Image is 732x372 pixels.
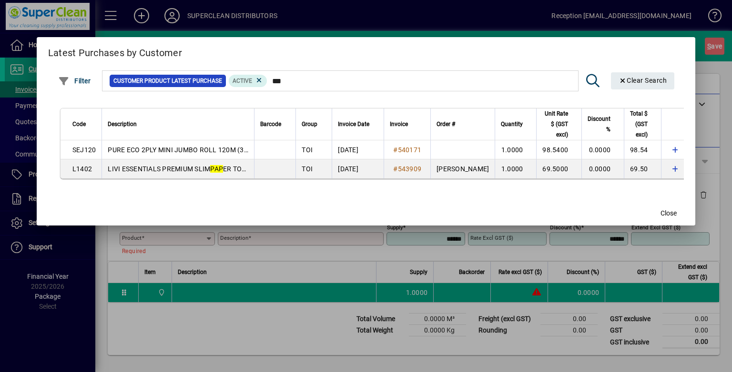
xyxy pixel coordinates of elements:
[72,119,96,129] div: Code
[398,146,422,154] span: 540171
[588,114,610,135] span: Discount %
[390,119,408,129] span: Invoice
[437,119,489,129] div: Order #
[536,159,581,178] td: 69.5000
[542,108,577,140] div: Unit Rate $ (GST excl)
[390,164,425,174] a: #543909
[630,108,656,140] div: Total $ (GST excl)
[495,159,536,178] td: 1.0000
[501,119,523,129] span: Quantity
[338,119,369,129] span: Invoice Date
[430,159,495,178] td: [PERSON_NAME]
[72,146,96,154] span: SEJ120
[302,119,326,129] div: Group
[581,159,624,178] td: 0.0000
[260,119,290,129] div: Barcode
[653,205,684,222] button: Close
[338,119,378,129] div: Invoice Date
[332,159,384,178] td: [DATE]
[210,165,223,173] em: PAP
[233,78,252,84] span: Active
[113,76,222,86] span: Customer Product Latest Purchase
[390,119,425,129] div: Invoice
[37,37,695,65] h2: Latest Purchases by Customer
[437,119,455,129] span: Order #
[390,145,425,155] a: #540171
[108,146,250,154] span: PURE ECO 2PLY MINI JUMBO ROLL 120M (30)
[581,140,624,159] td: 0.0000
[398,165,422,173] span: 543909
[495,140,536,159] td: 1.0000
[302,165,313,173] span: TOI
[58,77,91,85] span: Filter
[229,75,267,87] mat-chip: Product Activation Status: Active
[72,119,86,129] span: Code
[630,108,648,140] span: Total $ (GST excl)
[661,208,677,218] span: Close
[72,165,92,173] span: L1402
[302,146,313,154] span: TOI
[108,119,248,129] div: Description
[260,119,281,129] span: Barcode
[56,72,93,89] button: Filter
[611,72,675,89] button: Clear
[501,119,531,129] div: Quantity
[542,108,568,140] span: Unit Rate $ (GST excl)
[302,119,317,129] span: Group
[624,140,661,159] td: 98.54
[393,146,397,154] span: #
[108,165,282,173] span: LIVI ESSENTIALS PREMIUM SLIM ER TOWELS (4000)
[393,165,397,173] span: #
[536,140,581,159] td: 98.5400
[332,140,384,159] td: [DATE]
[619,77,667,84] span: Clear Search
[108,119,137,129] span: Description
[588,114,619,135] div: Discount %
[624,159,661,178] td: 69.50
